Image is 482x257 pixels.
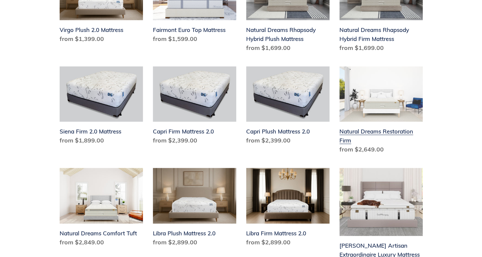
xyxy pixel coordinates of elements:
a: Capri Firm Mattress 2.0 [153,66,236,147]
a: Libra Firm Mattress 2.0 [246,168,329,249]
a: Natural Dreams Restoration Firm [339,66,423,156]
a: Natural Dreams Comfort Tuft [60,168,143,249]
a: Siena Firm 2.0 Mattress [60,66,143,147]
a: Libra Plush Mattress 2.0 [153,168,236,249]
a: Capri Plush Mattress 2.0 [246,66,329,147]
